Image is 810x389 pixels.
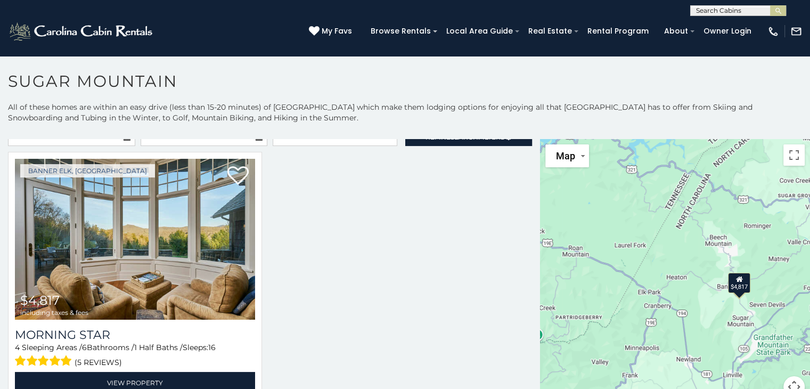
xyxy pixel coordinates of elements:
span: 1 Half Baths / [134,343,183,352]
img: mail-regular-white.png [790,26,802,37]
span: Refine Filters [426,133,504,141]
a: Real Estate [523,23,577,39]
a: Banner Elk, [GEOGRAPHIC_DATA] [20,164,155,177]
span: 4 [15,343,20,352]
span: My Favs [322,26,352,37]
a: Morning Star [15,328,255,342]
a: Rental Program [582,23,654,39]
span: $4,817 [20,293,60,308]
button: Change map style [545,144,589,167]
span: Map [556,150,575,161]
img: phone-regular-white.png [767,26,779,37]
a: Local Area Guide [441,23,518,39]
img: Morning Star [15,159,255,320]
span: (5 reviews) [75,355,122,369]
button: Toggle fullscreen view [783,144,805,166]
div: $4,817 [728,273,750,293]
span: including taxes & fees [20,309,88,316]
div: Sleeping Areas / Bathrooms / Sleeps: [15,342,255,369]
a: Add to favorites [227,165,249,188]
a: Owner Login [698,23,757,39]
span: 6 [82,343,87,352]
a: Morning Star $4,817 including taxes & fees [15,159,255,320]
span: 16 [208,343,216,352]
span: Search [451,133,478,141]
a: Browse Rentals [365,23,436,39]
img: White-1-2.png [8,21,156,42]
a: My Favs [309,26,355,37]
a: About [659,23,693,39]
